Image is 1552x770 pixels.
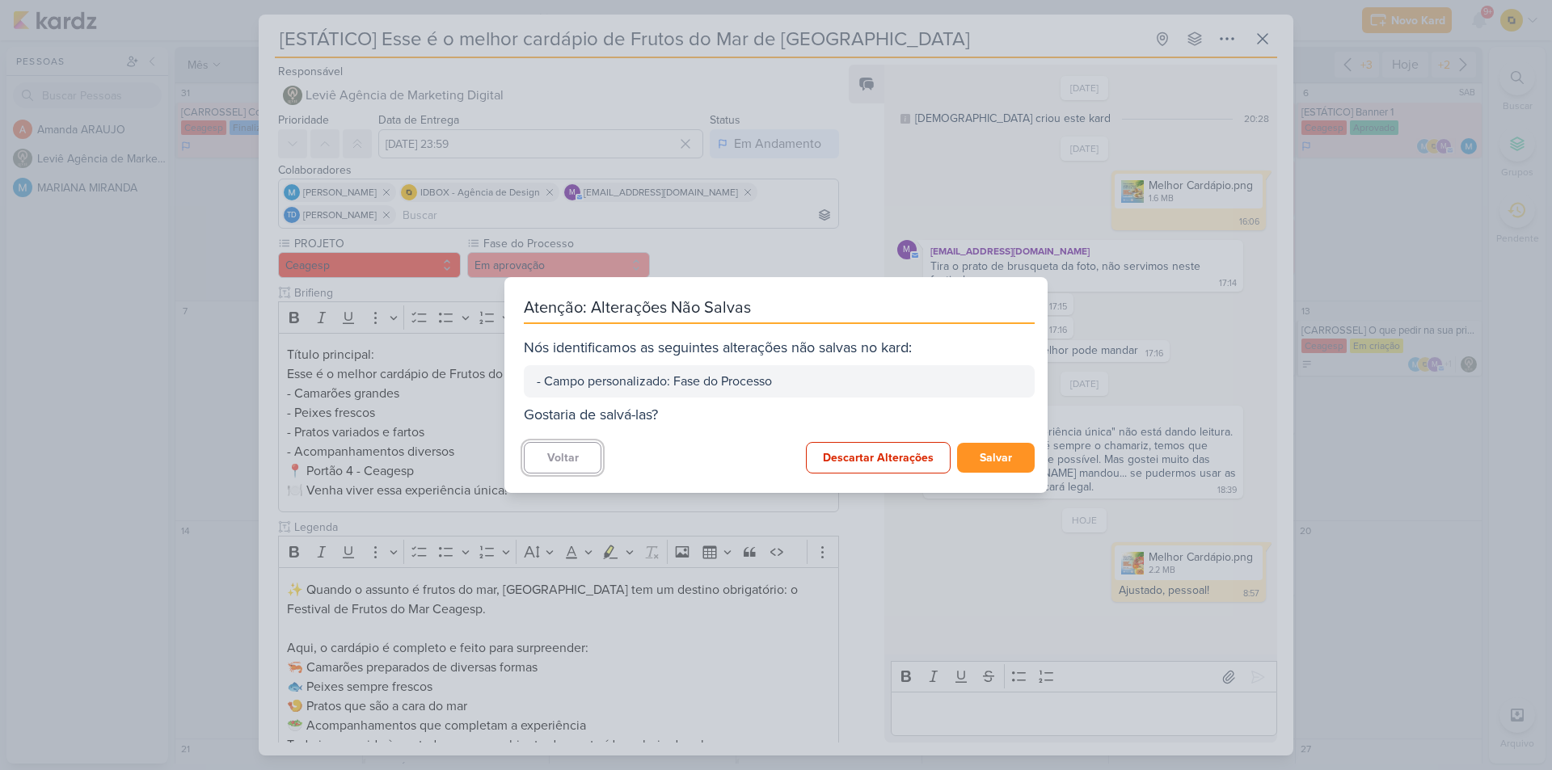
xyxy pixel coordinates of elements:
div: Nós identificamos as seguintes alterações não salvas no kard: [524,337,1035,359]
button: Voltar [524,442,601,473]
button: Descartar Alterações [806,442,951,473]
div: Atenção: Alterações Não Salvas [524,297,1035,324]
button: Salvar [957,443,1035,473]
div: Gostaria de salvá-las? [524,404,1035,426]
div: - Campo personalizado: Fase do Processo [537,372,1022,391]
